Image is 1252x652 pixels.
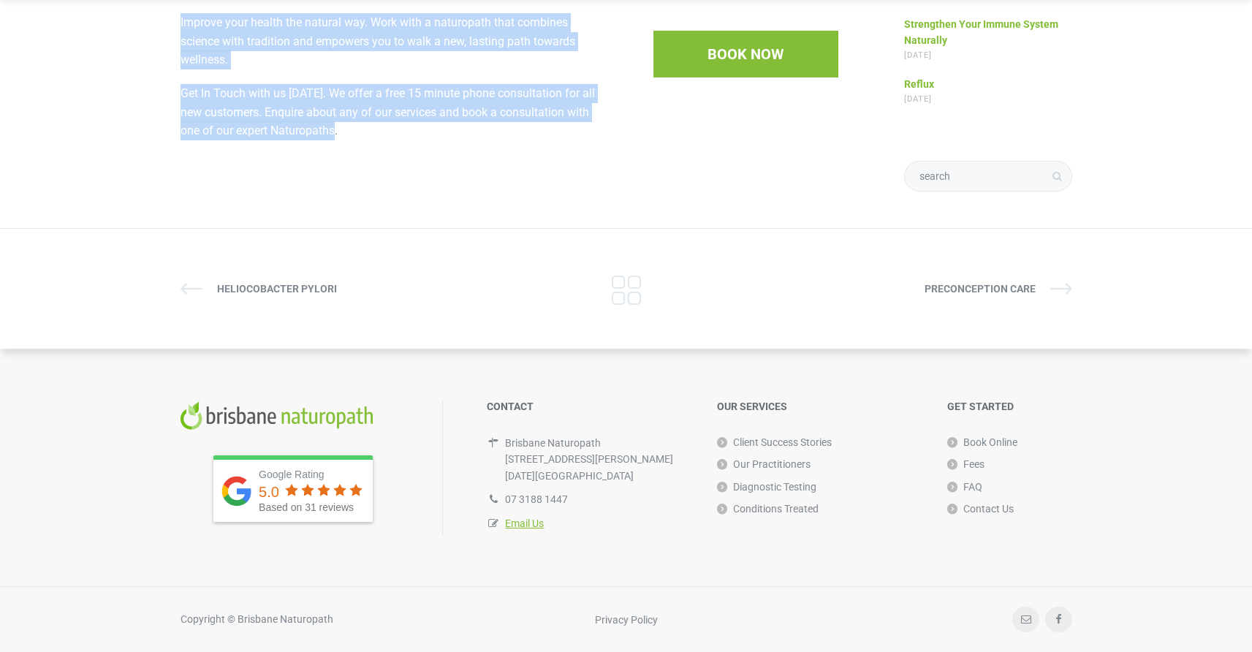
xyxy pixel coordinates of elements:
[1012,607,1039,632] a: Email
[505,518,544,529] a: Email Us
[947,476,982,498] a: FAQ
[707,47,784,61] span: BOOK NOW
[947,401,1071,413] h5: GET STARTED
[653,31,838,77] a: BOOK NOW
[595,613,658,625] a: Privacy Policy
[181,401,374,430] img: Brisbane Naturopath Logo
[181,611,333,627] div: Copyright © Brisbane Naturopath
[947,453,984,475] a: Fees
[717,498,819,520] a: Conditions Treated
[904,78,934,90] a: Reflux
[259,467,365,482] div: Google Rating
[505,491,688,507] div: 07 3188 1447
[505,435,688,484] div: Brisbane Naturopath [STREET_ADDRESS][PERSON_NAME] [DATE][GEOGRAPHIC_DATA]
[259,485,279,499] div: 5.0
[904,93,1072,106] span: [DATE]
[181,84,602,140] p: Get In Touch with us [DATE]. We offer a free 15 minute phone consultation for all new customers. ...
[606,265,647,312] a: Conditions Treated
[1045,607,1072,632] a: Facebook
[717,453,811,475] a: Our Practitioners
[947,498,1014,520] a: Contact Us
[259,501,354,513] span: Based on 31 reviews
[904,161,1072,192] input: search
[925,281,1072,297] a: Preconception Care
[717,401,918,413] h5: OUR SERVICES
[487,401,688,413] h5: CONTACT
[947,431,1017,453] a: Book Online
[717,431,832,453] a: Client Success Stories
[904,18,1058,46] a: Strengthen Your Immune System Naturally
[717,476,816,498] a: Diagnostic Testing
[181,13,602,69] p: Improve your health the natural way. Work with a naturopath that combines science with tradition ...
[904,49,1072,62] span: [DATE]
[181,281,337,297] a: Heliocobacter Pylori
